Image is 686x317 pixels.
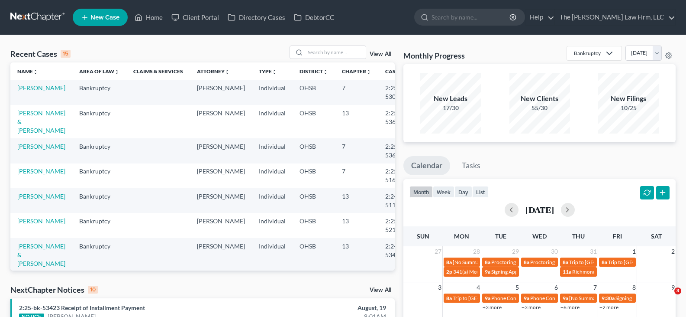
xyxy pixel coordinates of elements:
td: OHSB [293,188,335,213]
a: Case Nounfold_more [385,68,413,75]
th: Claims & Services [126,62,190,80]
td: 2:25-bk-51617 [378,163,420,188]
td: 13 [335,105,378,138]
span: 1 [631,246,637,257]
div: 10 [88,286,98,294]
a: [PERSON_NAME] & [PERSON_NAME] [17,109,65,134]
span: [No Summary] [453,259,486,265]
td: Bankruptcy [72,188,126,213]
a: Nameunfold_more [17,68,38,75]
a: Directory Cases [223,10,290,25]
input: Search by name... [432,9,511,25]
span: Sat [651,232,662,240]
td: 7 [335,138,378,163]
a: Districtunfold_more [300,68,328,75]
td: OHSB [293,80,335,105]
span: 2p [446,268,452,275]
div: New Filings [598,94,659,104]
span: Proctoring [US_STATE] Bar Exam [530,259,605,265]
span: Signing Appointment - [PERSON_NAME] - Chapter 7 [491,268,609,275]
span: 341(a) Meeting for [PERSON_NAME] [453,268,537,275]
td: OHSB [293,105,335,138]
span: 8 [631,282,637,293]
a: Calendar [403,156,450,175]
span: Mon [454,232,469,240]
span: 28 [472,246,481,257]
div: 10/25 [598,104,659,112]
iframe: Intercom live chat [657,288,677,308]
td: Bankruptcy [72,238,126,271]
span: 2 [670,246,676,257]
i: unfold_more [323,69,328,75]
td: 13 [335,238,378,271]
td: Bankruptcy [72,163,126,188]
span: 8a [602,259,607,265]
a: [PERSON_NAME] [17,193,65,200]
div: August, 19 [270,304,386,312]
td: 13 [335,213,378,238]
span: Phone Consultation - [PERSON_NAME] [530,295,619,301]
td: 2:25-bk-53018 [378,80,420,105]
span: Trip to [GEOGRAPHIC_DATA] [608,259,676,265]
td: Individual [252,163,293,188]
div: Recent Cases [10,49,71,59]
i: unfold_more [272,69,277,75]
a: 2:25-bk-53423 Receipt of Installment Payment [19,304,145,311]
td: Individual [252,188,293,213]
a: +3 more [483,304,502,310]
span: Phone Consultation - [PERSON_NAME] [491,295,580,301]
td: 2:24-bk-51136 [378,188,420,213]
td: OHSB [293,213,335,238]
span: 8a [446,295,452,301]
a: [PERSON_NAME] [17,143,65,150]
td: 7 [335,163,378,188]
span: 8a [485,259,490,265]
span: 3 [674,288,681,294]
div: 55/30 [509,104,570,112]
span: 8a [524,259,529,265]
button: list [472,186,489,198]
span: 9a [485,295,490,301]
span: Proctoring [US_STATE] Bar Exam [491,259,566,265]
td: 2:24-bk-53469 [378,238,420,271]
a: +3 more [522,304,541,310]
span: Wed [532,232,547,240]
span: 3 [437,282,442,293]
span: 9a [485,268,490,275]
td: OHSB [293,163,335,188]
td: [PERSON_NAME] [190,188,252,213]
td: 7 [335,80,378,105]
a: Client Portal [167,10,223,25]
a: DebtorCC [290,10,338,25]
a: Home [130,10,167,25]
td: [PERSON_NAME] [190,105,252,138]
span: 6 [554,282,559,293]
a: [PERSON_NAME] & [PERSON_NAME] [17,242,65,267]
span: 30 [550,246,559,257]
td: [PERSON_NAME] [190,138,252,163]
span: 27 [434,246,442,257]
h3: Monthly Progress [403,50,465,61]
i: unfold_more [366,69,371,75]
div: NextChapter Notices [10,284,98,295]
span: Trip to [GEOGRAPHIC_DATA] [453,295,521,301]
button: week [433,186,454,198]
input: Search by name... [305,46,366,59]
a: Tasks [454,156,488,175]
td: [PERSON_NAME] [190,238,252,271]
span: 5 [515,282,520,293]
span: Trip to [GEOGRAPHIC_DATA] [569,259,637,265]
td: Bankruptcy [72,80,126,105]
a: [PERSON_NAME] [17,167,65,175]
a: Chapterunfold_more [342,68,371,75]
span: Tue [495,232,506,240]
a: The [PERSON_NAME] Law Firm, LLC [555,10,675,25]
td: 2:25-bk-52113 [378,213,420,238]
span: [No Summary] [569,295,602,301]
td: OHSB [293,138,335,163]
div: New Clients [509,94,570,104]
span: 8a [446,259,452,265]
td: Bankruptcy [72,105,126,138]
td: Individual [252,105,293,138]
a: Attorneyunfold_more [197,68,230,75]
